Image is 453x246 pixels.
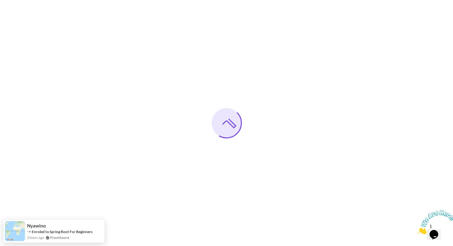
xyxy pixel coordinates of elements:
[27,235,44,240] span: 2 hours ago
[5,221,25,241] img: provesource social proof notification image
[27,229,31,234] span: ->
[2,2,5,8] span: 1
[2,2,41,27] img: Chat attention grabber
[50,235,69,240] a: ProveSource
[415,207,453,237] iframe: chat widget
[27,223,46,228] span: Nyawino
[32,229,92,234] a: Enroled to Spring Boot For Beginners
